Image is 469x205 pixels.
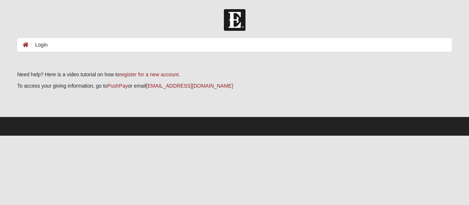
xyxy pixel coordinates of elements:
[107,83,128,89] a: PushPay
[17,82,452,90] p: To access your giving information, go to or email
[29,41,48,49] li: Login
[146,83,233,89] a: [EMAIL_ADDRESS][DOMAIN_NAME]
[119,72,178,77] a: register for a new account
[17,71,452,78] p: Need help? Here is a video tutorial on how to .
[224,9,245,31] img: Church of Eleven22 Logo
